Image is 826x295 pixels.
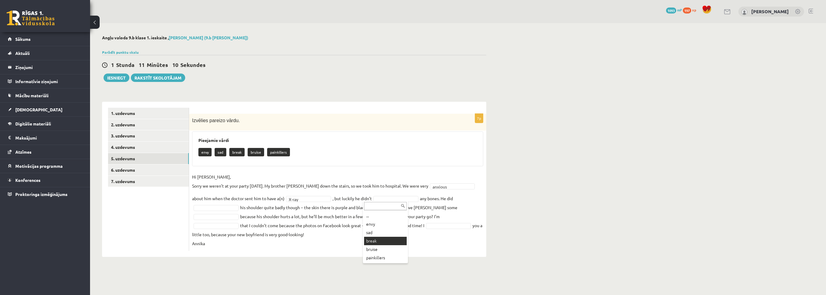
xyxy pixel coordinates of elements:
[364,245,407,254] div: bruise
[364,237,407,245] div: break
[364,212,407,220] div: ...
[364,228,407,237] div: sad
[364,254,407,262] div: painkillers
[364,220,407,228] div: envy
